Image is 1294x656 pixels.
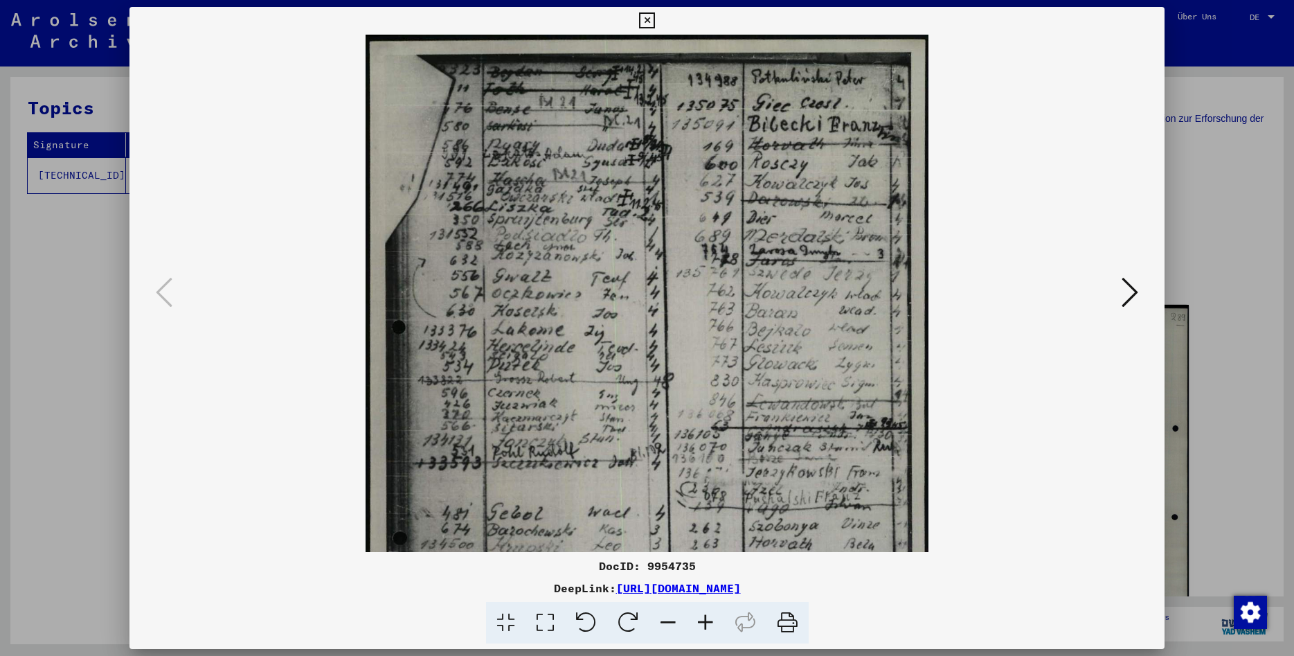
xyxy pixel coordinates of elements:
img: Zustimmung ändern [1234,596,1267,629]
div: Zustimmung ändern [1233,595,1266,628]
div: DeepLink: [129,580,1165,596]
a: [URL][DOMAIN_NAME] [616,581,741,595]
div: DocID: 9954735 [129,558,1165,574]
